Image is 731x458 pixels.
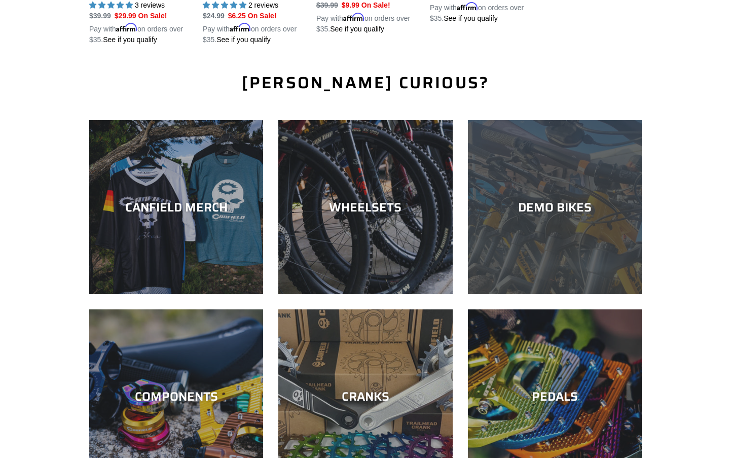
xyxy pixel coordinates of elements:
div: WHEELSETS [278,200,452,215]
a: DEMO BIKES [468,120,642,294]
h2: [PERSON_NAME] curious? [89,73,642,92]
div: DEMO BIKES [468,200,642,215]
div: COMPONENTS [89,390,263,404]
div: PEDALS [468,390,642,404]
div: CRANKS [278,390,452,404]
a: WHEELSETS [278,120,452,294]
div: CANFIELD MERCH [89,200,263,215]
a: CANFIELD MERCH [89,120,263,294]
